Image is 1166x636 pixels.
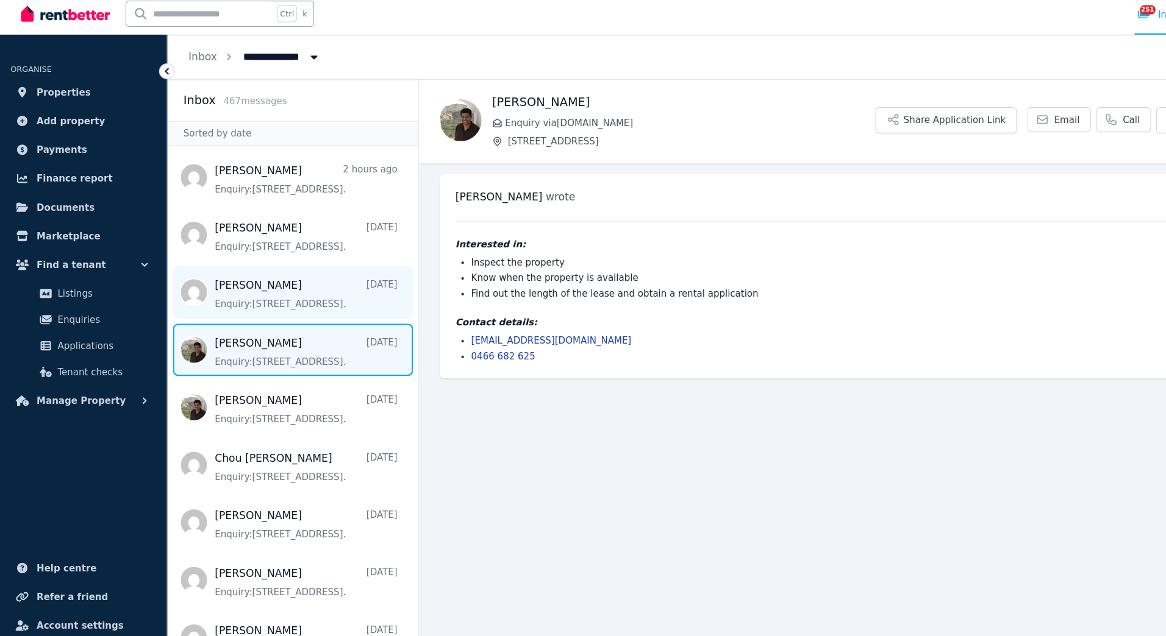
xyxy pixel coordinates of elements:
[10,161,146,185] a: Finance report
[34,139,81,154] span: Payments
[459,93,816,110] h1: [PERSON_NAME]
[10,368,146,392] button: Manage Property
[34,112,98,127] span: Add property
[34,582,115,597] span: Account settings
[44,612,123,626] span: [PERSON_NAME]
[1046,112,1062,124] span: Call
[1125,595,1154,624] div: Open Intercom Messenger
[156,39,318,80] nav: Breadcrumb
[15,268,141,292] a: Listings
[200,426,370,457] a: Chou [PERSON_NAME][DATE]Enquiry:[STREET_ADDRESS].
[439,245,1132,257] li: Inspect the property
[1103,186,1132,196] time: [DATE]
[410,99,449,138] img: Salim Al-Tuwaiya
[439,260,1132,272] li: Know when the property is available
[10,188,146,212] a: Documents
[200,266,370,296] a: [PERSON_NAME][DATE]Enquiry:[STREET_ADDRESS].
[1078,107,1146,131] button: Tags
[34,166,105,180] span: Finance report
[200,480,370,511] a: [PERSON_NAME][DATE]Enquiry:[STREET_ADDRESS].
[424,301,1132,313] h4: Contact details:
[957,107,1017,130] a: Email
[200,534,370,564] a: [PERSON_NAME][DATE]Enquiry:[STREET_ADDRESS].
[509,185,536,196] span: wrote
[10,107,146,132] a: Add property
[34,556,101,570] span: Refer a friend
[10,214,146,239] a: Marketplace
[10,578,146,602] a: Account settings
[54,322,136,336] span: Applications
[200,587,370,618] a: [PERSON_NAME][DATE]Enquiry:[STREET_ADDRESS].
[10,524,146,548] a: Help centre
[258,12,277,27] span: Ctrl
[200,158,370,189] a: [PERSON_NAME]2 hours agoEnquiry:[STREET_ADDRESS].
[424,228,1132,240] h4: Interested in:
[1127,10,1146,29] img: Joanna Kunicka
[34,529,90,543] span: Help centre
[10,134,146,158] a: Payments
[208,96,267,105] span: 467 message s
[200,373,370,403] a: [PERSON_NAME][DATE]Enquiry:[STREET_ADDRESS].
[176,54,202,65] a: Inbox
[34,246,99,261] span: Find a tenant
[10,241,146,266] button: Find a tenant
[439,319,588,329] a: [EMAIL_ADDRESS][DOMAIN_NAME]
[34,373,117,387] span: Manage Property
[54,273,136,288] span: Listings
[34,85,85,100] span: Properties
[439,334,499,344] a: 0466 682 625
[10,80,146,105] a: Properties
[1088,113,1121,125] span: Tags
[54,346,136,361] span: Tenant checks
[1062,12,1077,20] span: 251
[10,551,146,575] a: Refer a friend
[20,10,102,29] img: RentBetter
[54,297,136,312] span: Enquiries
[200,319,370,350] a: [PERSON_NAME][DATE]Enquiry:[STREET_ADDRESS].
[424,185,506,196] span: [PERSON_NAME]
[34,193,88,207] span: Documents
[282,15,286,24] span: k
[15,292,141,317] a: Enquiries
[15,341,141,366] a: Tenant checks
[1021,107,1073,130] a: Call
[471,115,816,127] span: Enquiry via [DOMAIN_NAME]
[982,112,1006,124] span: Email
[816,107,948,131] button: Share Application Link
[171,91,201,108] h2: Inbox
[15,609,34,629] img: Joanna Kunicka
[1060,14,1103,26] div: Inbox
[15,317,141,341] a: Applications
[200,212,370,242] a: [PERSON_NAME][DATE]Enquiry:[STREET_ADDRESS].
[34,219,93,234] span: Marketplace
[156,119,390,143] div: Sorted by date
[10,67,48,76] span: ORGANISE
[473,132,816,144] span: [STREET_ADDRESS]
[439,274,1132,286] li: Find out the length of the lease and obtain a rental application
